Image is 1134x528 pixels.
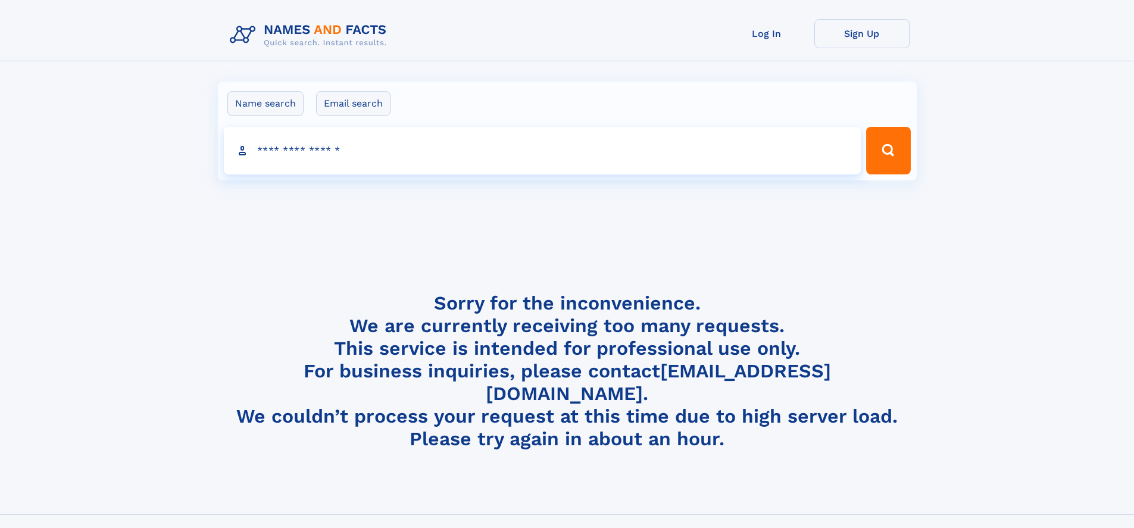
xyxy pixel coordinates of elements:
[225,292,910,451] h4: Sorry for the inconvenience. We are currently receiving too many requests. This service is intend...
[227,91,304,116] label: Name search
[225,19,396,51] img: Logo Names and Facts
[866,127,910,174] button: Search Button
[814,19,910,48] a: Sign Up
[224,127,861,174] input: search input
[719,19,814,48] a: Log In
[316,91,391,116] label: Email search
[486,360,831,405] a: [EMAIL_ADDRESS][DOMAIN_NAME]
